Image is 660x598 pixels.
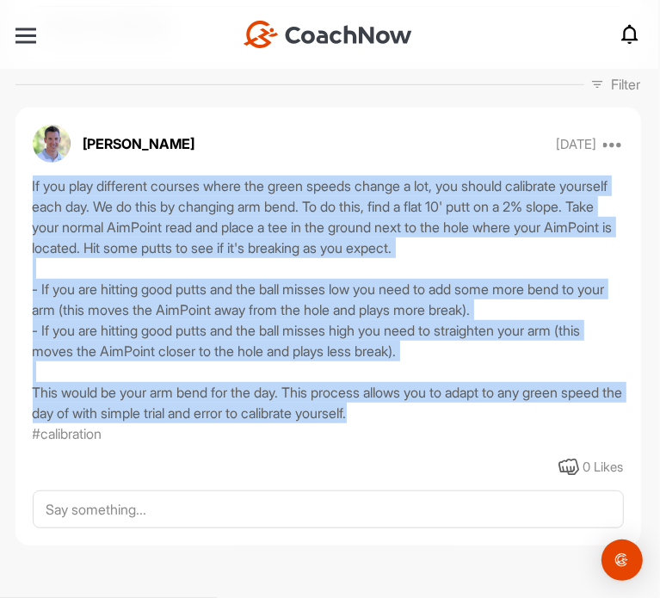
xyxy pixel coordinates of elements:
[601,539,643,581] div: Open Intercom Messenger
[244,21,412,48] img: CoachNow
[33,423,102,444] p: #calibration
[612,74,641,95] p: Filter
[33,125,71,163] img: avatar
[33,176,624,423] div: If you play different courses where the green speeds change a lot, you should calibrate yourself ...
[556,136,596,153] p: [DATE]
[583,458,624,478] div: 0 Likes
[83,133,195,154] p: [PERSON_NAME]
